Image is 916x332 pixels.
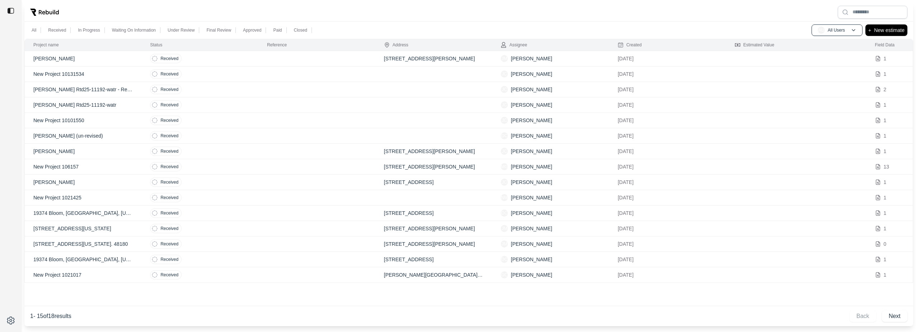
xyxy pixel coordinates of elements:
p: [PERSON_NAME] [511,256,552,263]
img: toggle sidebar [7,7,14,14]
p: Received [160,71,178,77]
td: [STREET_ADDRESS] [375,175,492,190]
div: Assignee [501,42,527,48]
p: 1 - 15 of 18 results [30,312,71,321]
p: [DATE] [618,101,718,109]
p: [PERSON_NAME] Rtd25-11192-watr - Recon [33,86,133,93]
p: [STREET_ADDRESS][US_STATE]. 48180 [33,240,133,248]
p: Received [160,117,178,123]
p: 1 [884,70,887,78]
p: 1 [884,179,887,186]
p: Received [160,272,178,278]
p: 1 [884,271,887,278]
p: Received [160,241,178,247]
div: Reference [267,42,287,48]
p: [PERSON_NAME] Rtd25-11192-watr [33,101,133,109]
button: AUAll Users [812,24,863,36]
p: [DATE] [618,256,718,263]
p: [DATE] [618,148,718,155]
p: [PERSON_NAME] [33,179,133,186]
p: [PERSON_NAME] [511,179,552,186]
p: [DATE] [618,225,718,232]
p: Received [160,56,178,61]
p: All Users [828,27,845,33]
p: All [32,27,36,33]
p: [PERSON_NAME] [511,101,552,109]
p: 1 [884,132,887,139]
p: Closed [294,27,307,33]
p: [PERSON_NAME] [511,240,552,248]
span: JM [501,55,508,62]
p: [DATE] [618,70,718,78]
td: [STREET_ADDRESS][PERSON_NAME] [375,236,492,252]
p: New Project 10101550 [33,117,133,124]
span: JC [501,86,508,93]
p: [DATE] [618,271,718,278]
p: [PERSON_NAME] [511,271,552,278]
p: [PERSON_NAME] (un-revised) [33,132,133,139]
span: JC [501,117,508,124]
p: [DATE] [618,240,718,248]
p: Received [160,148,178,154]
p: 1 [884,117,887,124]
p: Received [160,226,178,231]
p: [PERSON_NAME] [33,148,133,155]
p: [DATE] [618,179,718,186]
span: DC [501,209,508,217]
p: [PERSON_NAME] [33,55,133,62]
span: NM [501,194,508,201]
p: Paid [273,27,282,33]
td: [PERSON_NAME][GEOGRAPHIC_DATA], [GEOGRAPHIC_DATA] [375,267,492,283]
p: 13 [884,163,889,170]
p: 1 [884,148,887,155]
span: JC [501,70,508,78]
p: 0 [884,240,887,248]
p: [PERSON_NAME] [511,86,552,93]
p: Received [160,133,178,139]
button: +New estimate [865,24,907,36]
p: In Progress [78,27,100,33]
p: Under Review [168,27,195,33]
p: New Project 1021425 [33,194,133,201]
p: Received [48,27,66,33]
p: [PERSON_NAME] [511,194,552,201]
p: [DATE] [618,209,718,217]
td: [STREET_ADDRESS] [375,252,492,267]
span: DC [501,256,508,263]
div: Estimated Value [735,42,775,48]
p: New estimate [874,26,905,34]
p: Received [160,102,178,108]
p: [PERSON_NAME] [511,148,552,155]
p: Received [160,210,178,216]
span: DC [501,132,508,139]
div: Address [384,42,408,48]
p: Received [160,87,178,92]
p: [STREET_ADDRESS][US_STATE] [33,225,133,232]
p: New Project 10131534 [33,70,133,78]
td: [STREET_ADDRESS][PERSON_NAME] [375,159,492,175]
p: 19374 Bloom, [GEOGRAPHIC_DATA], [US_STATE]. Zip Code 48234. [33,256,133,263]
span: JM [501,240,508,248]
p: Received [160,257,178,262]
p: 1 [884,101,887,109]
td: [STREET_ADDRESS][PERSON_NAME] [375,221,492,236]
p: [DATE] [618,163,718,170]
p: 1 [884,194,887,201]
td: [STREET_ADDRESS][PERSON_NAME] [375,144,492,159]
p: New Project 106157 [33,163,133,170]
p: 1 [884,256,887,263]
div: Project name [33,42,59,48]
p: [PERSON_NAME] [511,209,552,217]
img: Rebuild [30,9,59,16]
p: Waiting On Information [112,27,156,33]
td: [STREET_ADDRESS][PERSON_NAME] [375,51,492,66]
td: [STREET_ADDRESS] [375,206,492,221]
p: + [868,26,871,34]
button: Next [882,310,907,322]
p: Approved [243,27,261,33]
span: MG [501,163,508,170]
p: [PERSON_NAME] [511,225,552,232]
p: 1 [884,55,887,62]
p: [DATE] [618,117,718,124]
div: Field Data [875,42,895,48]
